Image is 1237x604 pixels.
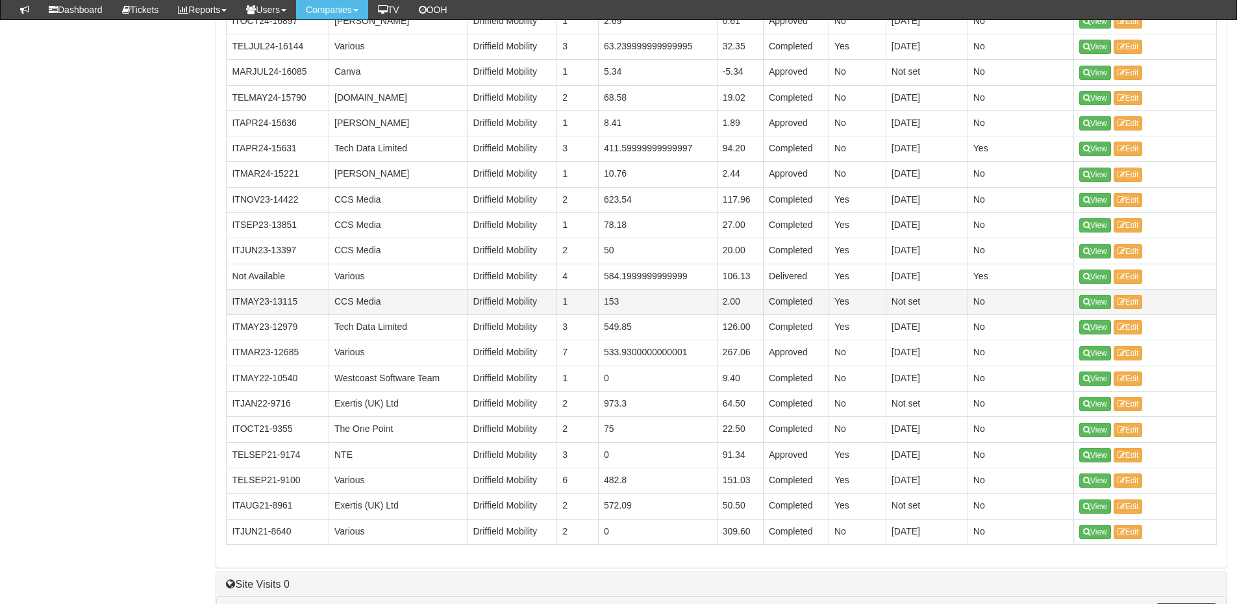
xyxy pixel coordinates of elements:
[968,187,1073,212] td: No
[227,519,329,544] td: ITJUN21-8640
[968,60,1073,85] td: No
[557,60,599,85] td: 1
[468,366,557,391] td: Driffield Mobility
[329,60,468,85] td: Canva
[557,289,599,314] td: 1
[717,34,763,59] td: 32.35
[468,162,557,187] td: Driffield Mobility
[468,315,557,340] td: Driffield Mobility
[1114,91,1143,105] a: Edit
[1079,270,1111,284] a: View
[329,162,468,187] td: [PERSON_NAME]
[1079,218,1111,233] a: View
[227,264,329,289] td: Not Available
[557,264,599,289] td: 4
[599,34,718,59] td: 63.239999999999995
[886,238,968,264] td: [DATE]
[763,136,829,162] td: Completed
[557,392,599,417] td: 2
[763,8,829,34] td: Approved
[1114,270,1143,284] a: Edit
[329,213,468,238] td: CCS Media
[468,468,557,493] td: Driffield Mobility
[468,442,557,468] td: Driffield Mobility
[886,136,968,162] td: [DATE]
[886,468,968,493] td: [DATE]
[227,34,329,59] td: TELJUL24-16144
[886,519,968,544] td: [DATE]
[763,315,829,340] td: Completed
[829,519,886,544] td: No
[968,519,1073,544] td: No
[1079,320,1111,334] a: View
[886,417,968,442] td: [DATE]
[599,85,718,110] td: 68.58
[1079,423,1111,437] a: View
[599,315,718,340] td: 549.85
[599,442,718,468] td: 0
[599,110,718,136] td: 8.41
[227,85,329,110] td: TELMAY24-15790
[763,417,829,442] td: Completed
[1079,499,1111,514] a: View
[968,494,1073,519] td: No
[717,162,763,187] td: 2.44
[557,340,599,366] td: 7
[829,162,886,187] td: No
[763,162,829,187] td: Approved
[557,238,599,264] td: 2
[227,442,329,468] td: TELSEP21-9174
[968,34,1073,59] td: No
[763,110,829,136] td: Approved
[599,392,718,417] td: 973.3
[468,34,557,59] td: Driffield Mobility
[968,8,1073,34] td: No
[1114,168,1143,182] a: Edit
[763,85,829,110] td: Completed
[557,34,599,59] td: 3
[557,85,599,110] td: 2
[886,85,968,110] td: [DATE]
[829,187,886,212] td: Yes
[968,85,1073,110] td: No
[227,417,329,442] td: ITOCT21-9355
[829,315,886,340] td: Yes
[227,162,329,187] td: ITMAR24-15221
[968,110,1073,136] td: No
[1114,142,1143,156] a: Edit
[599,60,718,85] td: 5.34
[227,289,329,314] td: ITMAY23-13115
[329,417,468,442] td: The One Point
[227,392,329,417] td: ITJAN22-9716
[227,468,329,493] td: TELSEP21-9100
[227,8,329,34] td: ITOCT24-16897
[468,238,557,264] td: Driffield Mobility
[1079,14,1111,29] a: View
[329,34,468,59] td: Various
[468,213,557,238] td: Driffield Mobility
[329,392,468,417] td: Exertis (UK) Ltd
[599,468,718,493] td: 482.8
[1114,320,1143,334] a: Edit
[717,110,763,136] td: 1.89
[717,238,763,264] td: 20.00
[1114,218,1143,233] a: Edit
[968,136,1073,162] td: Yes
[1079,295,1111,309] a: View
[829,136,886,162] td: No
[968,442,1073,468] td: No
[968,340,1073,366] td: No
[599,494,718,519] td: 572.09
[763,238,829,264] td: Completed
[1114,193,1143,207] a: Edit
[468,519,557,544] td: Driffield Mobility
[1079,116,1111,131] a: View
[1079,397,1111,411] a: View
[763,442,829,468] td: Approved
[599,8,718,34] td: 2.69
[599,519,718,544] td: 0
[1114,116,1143,131] a: Edit
[329,468,468,493] td: Various
[829,468,886,493] td: Yes
[717,468,763,493] td: 151.03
